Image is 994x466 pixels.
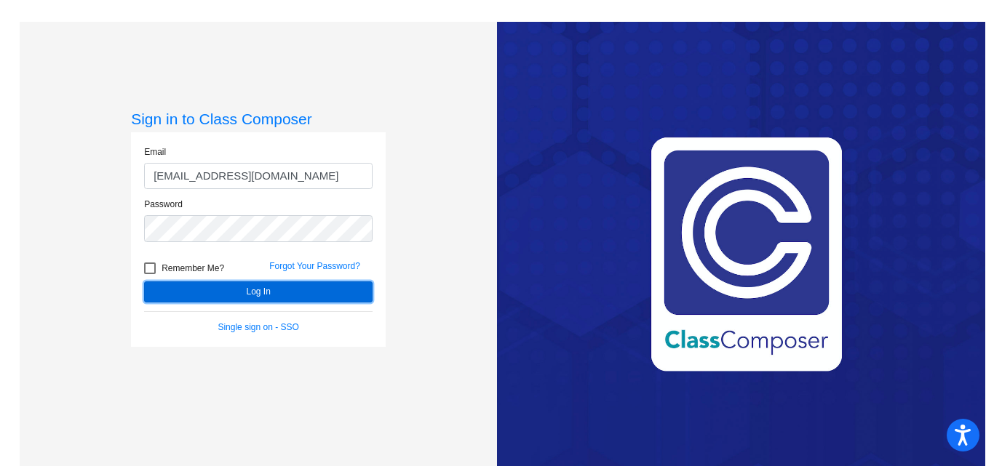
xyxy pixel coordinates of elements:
button: Log In [144,281,373,302]
a: Single sign on - SSO [218,322,298,332]
span: Remember Me? [162,260,224,277]
label: Password [144,198,183,211]
h3: Sign in to Class Composer [131,110,386,128]
a: Forgot Your Password? [269,261,360,271]
label: Email [144,145,166,158]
